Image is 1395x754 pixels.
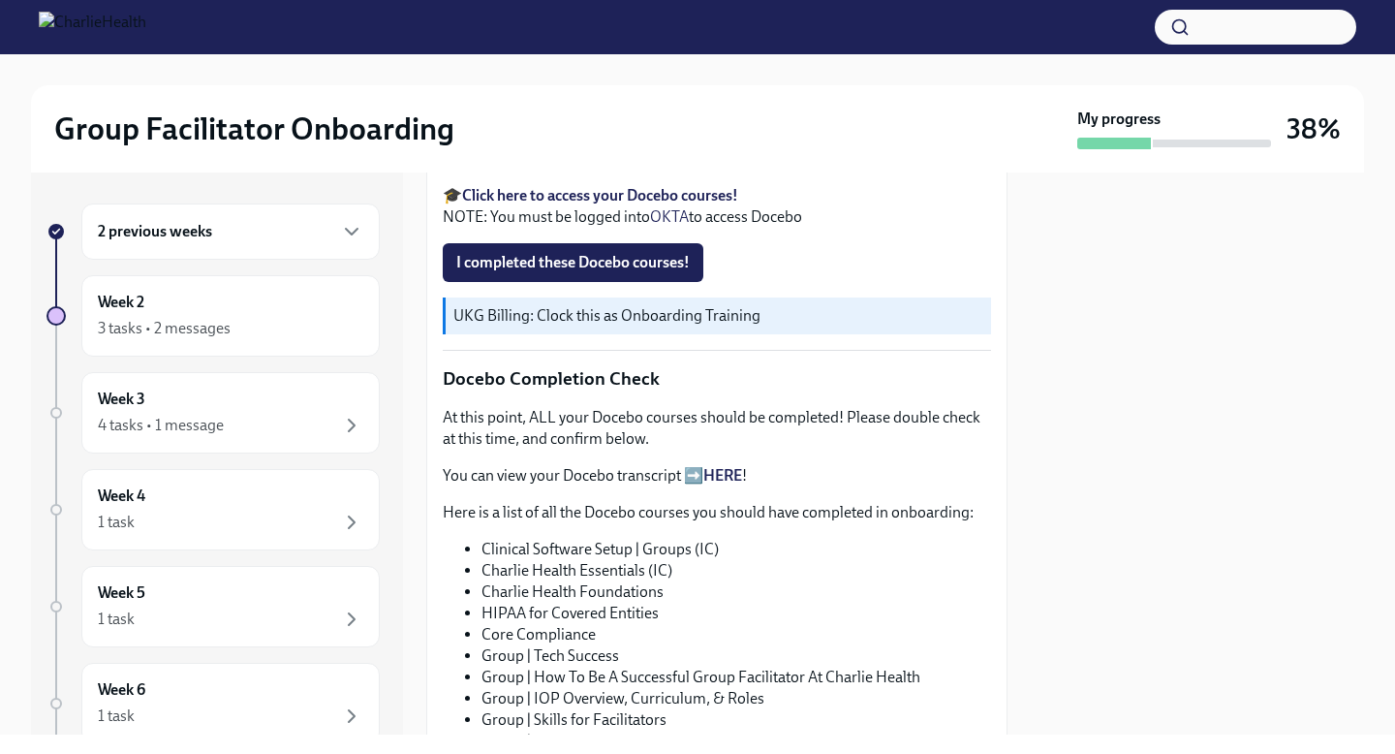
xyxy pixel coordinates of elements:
[481,709,991,731] li: Group | Skills for Facilitators
[481,731,991,752] li: Group | How To Sign Up For Groups & Release Groups
[98,389,145,410] h6: Week 3
[98,582,145,604] h6: Week 5
[481,667,991,688] li: Group | How To Be A Successful Group Facilitator At Charlie Health
[462,186,738,204] a: Click here to access your Docebo courses!
[46,469,380,550] a: Week 41 task
[443,407,991,450] p: At this point, ALL your Docebo courses should be completed! Please double check at this time, and...
[98,318,231,339] div: 3 tasks • 2 messages
[456,253,690,272] span: I completed these Docebo courses!
[98,486,145,507] h6: Week 4
[54,110,454,148] h2: Group Facilitator Onboarding
[481,560,991,581] li: Charlie Health Essentials (IC)
[46,663,380,744] a: Week 61 task
[481,624,991,645] li: Core Compliance
[46,566,380,647] a: Week 51 task
[443,243,703,282] button: I completed these Docebo courses!
[98,221,212,242] h6: 2 previous weeks
[98,512,135,533] div: 1 task
[650,207,689,226] a: OKTA
[39,12,146,43] img: CharlieHealth
[98,609,135,630] div: 1 task
[98,292,144,313] h6: Week 2
[453,305,983,327] p: UKG Billing: Clock this as Onboarding Training
[46,275,380,357] a: Week 23 tasks • 2 messages
[481,581,991,603] li: Charlie Health Foundations
[443,465,991,487] p: You can view your Docebo transcript ➡️ !
[81,204,380,260] div: 2 previous weeks
[481,688,991,709] li: Group | IOP Overview, Curriculum, & Roles
[481,645,991,667] li: Group | Tech Success
[443,366,991,392] p: Docebo Completion Check
[98,415,224,436] div: 4 tasks • 1 message
[46,372,380,454] a: Week 34 tasks • 1 message
[98,679,145,701] h6: Week 6
[481,539,991,560] li: Clinical Software Setup | Groups (IC)
[443,502,991,523] p: Here is a list of all the Docebo courses you should have completed in onboarding:
[443,185,991,228] p: 🎓 NOTE: You must be logged into to access Docebo
[1286,111,1341,146] h3: 38%
[98,706,135,727] div: 1 task
[1077,109,1161,130] strong: My progress
[703,466,742,485] a: HERE
[481,603,991,624] li: HIPAA for Covered Entities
